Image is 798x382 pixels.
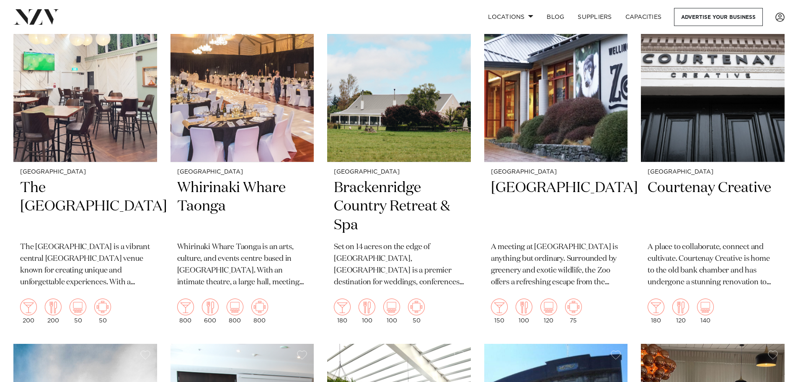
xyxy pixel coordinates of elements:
[565,299,582,324] div: 75
[383,299,400,324] div: 100
[20,299,37,315] img: cocktail.png
[540,8,571,26] a: BLOG
[571,8,618,26] a: SUPPLIERS
[408,299,425,315] img: meeting.png
[20,299,37,324] div: 200
[648,299,664,315] img: cocktail.png
[20,179,150,235] h2: The [GEOGRAPHIC_DATA]
[619,8,669,26] a: Capacities
[45,299,62,324] div: 200
[334,169,464,175] small: [GEOGRAPHIC_DATA]
[70,299,86,324] div: 50
[334,179,464,235] h2: Brackenridge Country Retreat & Spa
[227,299,243,324] div: 800
[177,299,194,324] div: 800
[697,299,714,315] img: theatre.png
[177,242,307,288] p: Whirinaki Whare Taonga is an arts, culture, and events centre based in [GEOGRAPHIC_DATA]. With an...
[674,8,763,26] a: Advertise your business
[648,169,778,175] small: [GEOGRAPHIC_DATA]
[491,299,508,324] div: 150
[94,299,111,315] img: meeting.png
[491,242,621,288] p: A meeting at [GEOGRAPHIC_DATA] is anything but ordinary. Surrounded by greenery and exotic wildli...
[227,299,243,315] img: theatre.png
[359,299,375,315] img: dining.png
[491,179,621,235] h2: [GEOGRAPHIC_DATA]
[672,299,689,324] div: 120
[516,299,532,315] img: dining.png
[177,299,194,315] img: cocktail.png
[45,299,62,315] img: dining.png
[481,8,540,26] a: Locations
[334,242,464,288] p: Set on 14 acres on the edge of [GEOGRAPHIC_DATA], [GEOGRAPHIC_DATA] is a premier destination for ...
[20,242,150,288] p: The [GEOGRAPHIC_DATA] is a vibrant central [GEOGRAPHIC_DATA] venue known for creating unique and ...
[697,299,714,324] div: 140
[491,299,508,315] img: cocktail.png
[177,179,307,235] h2: Whirinaki Whare Taonga
[648,242,778,288] p: A place to collaborate, connect and cultivate. Courtenay Creative is home to the old bank chamber...
[334,299,351,315] img: cocktail.png
[648,179,778,235] h2: Courtenay Creative
[648,299,664,324] div: 180
[408,299,425,324] div: 50
[516,299,532,324] div: 100
[565,299,582,315] img: meeting.png
[70,299,86,315] img: theatre.png
[202,299,219,324] div: 600
[251,299,268,324] div: 800
[491,169,621,175] small: [GEOGRAPHIC_DATA]
[540,299,557,324] div: 120
[540,299,557,315] img: theatre.png
[94,299,111,324] div: 50
[202,299,219,315] img: dining.png
[383,299,400,315] img: theatre.png
[13,9,59,24] img: nzv-logo.png
[672,299,689,315] img: dining.png
[20,169,150,175] small: [GEOGRAPHIC_DATA]
[359,299,375,324] div: 100
[177,169,307,175] small: [GEOGRAPHIC_DATA]
[251,299,268,315] img: meeting.png
[334,299,351,324] div: 180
